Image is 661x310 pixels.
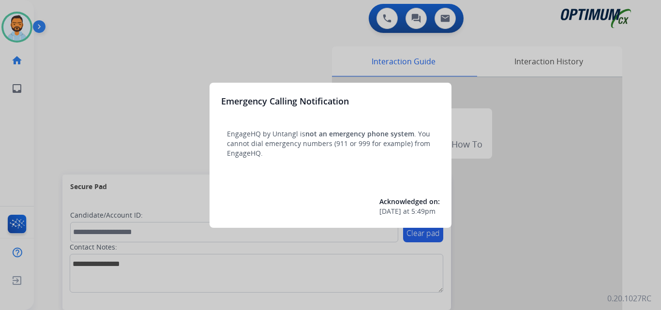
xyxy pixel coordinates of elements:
[305,129,414,138] span: not an emergency phone system
[379,207,440,216] div: at
[221,94,349,108] h3: Emergency Calling Notification
[607,293,651,304] p: 0.20.1027RC
[379,197,440,206] span: Acknowledged on:
[411,207,436,216] span: 5:49pm
[227,129,434,158] p: EngageHQ by Untangl is . You cannot dial emergency numbers (911 or 999 for example) from EngageHQ.
[379,207,401,216] span: [DATE]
